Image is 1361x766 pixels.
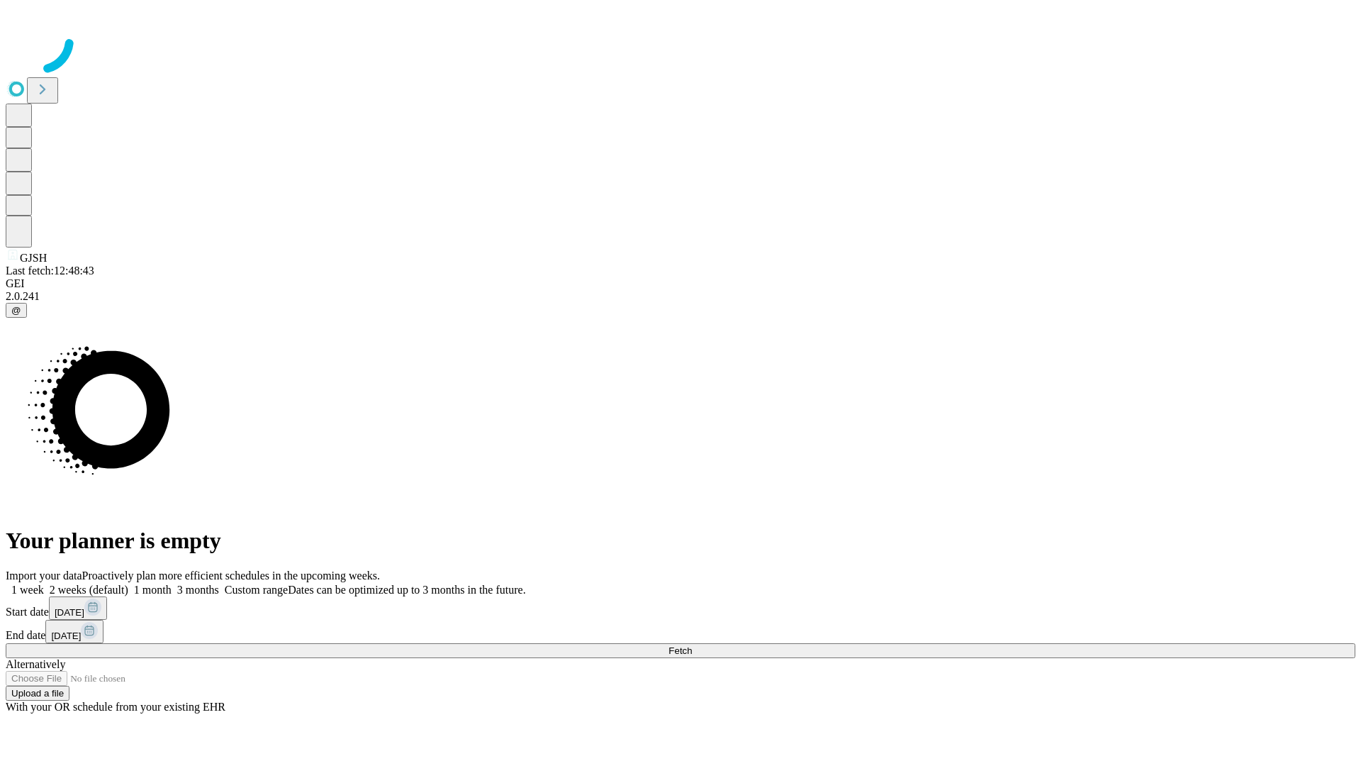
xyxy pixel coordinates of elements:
[55,607,84,618] span: [DATE]
[6,290,1355,303] div: 2.0.241
[668,645,692,656] span: Fetch
[45,620,103,643] button: [DATE]
[6,643,1355,658] button: Fetch
[49,596,107,620] button: [DATE]
[6,658,65,670] span: Alternatively
[50,584,128,596] span: 2 weeks (default)
[20,252,47,264] span: GJSH
[6,701,225,713] span: With your OR schedule from your existing EHR
[51,631,81,641] span: [DATE]
[177,584,219,596] span: 3 months
[82,570,380,582] span: Proactively plan more efficient schedules in the upcoming weeks.
[6,528,1355,554] h1: Your planner is empty
[6,620,1355,643] div: End date
[11,584,44,596] span: 1 week
[288,584,525,596] span: Dates can be optimized up to 3 months in the future.
[6,570,82,582] span: Import your data
[6,686,69,701] button: Upload a file
[6,277,1355,290] div: GEI
[6,596,1355,620] div: Start date
[6,265,94,277] span: Last fetch: 12:48:43
[134,584,172,596] span: 1 month
[11,305,21,316] span: @
[6,303,27,318] button: @
[225,584,288,596] span: Custom range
